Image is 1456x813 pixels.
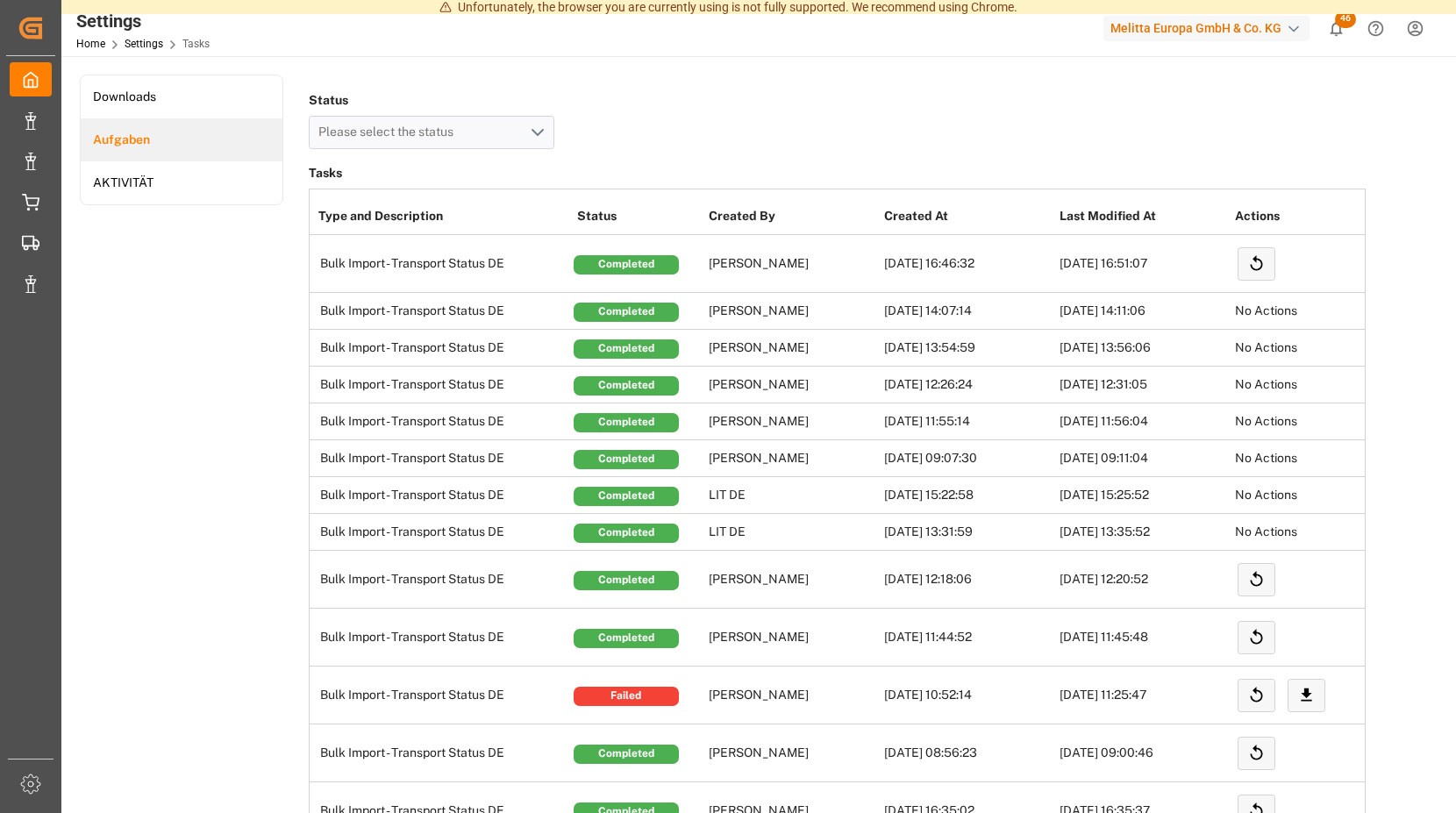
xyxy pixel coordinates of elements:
div: Failed [574,687,679,706]
th: Created By [704,198,880,235]
div: Completed [574,629,679,648]
td: Bulk Import - Transport Status DE [310,551,573,609]
td: LIT DE [704,514,880,551]
td: [DATE] 12:31:05 [1055,367,1231,403]
td: [PERSON_NAME] [704,667,880,724]
td: [DATE] 14:11:06 [1055,293,1231,330]
td: [PERSON_NAME] [704,293,880,330]
td: [DATE] 12:20:52 [1055,551,1231,609]
td: Bulk Import - Transport Status DE [310,440,573,477]
div: Settings [76,8,210,34]
a: AKTIVITÄT [81,161,282,204]
div: Completed [574,571,679,590]
td: [DATE] 14:07:14 [880,293,1055,330]
a: Aufgaben [81,118,282,161]
div: Completed [574,339,679,359]
td: [DATE] 13:56:06 [1055,330,1231,367]
td: [DATE] 09:00:46 [1055,724,1231,782]
h3: Tasks [309,161,1366,186]
td: [PERSON_NAME] [704,724,880,782]
td: [PERSON_NAME] [704,367,880,403]
span: No Actions [1235,340,1297,354]
div: Completed [574,524,679,543]
td: Bulk Import - Transport Status DE [310,667,573,724]
div: Melitta Europa GmbH & Co. KG [1103,16,1310,41]
div: Completed [574,413,679,432]
td: [DATE] 12:18:06 [880,551,1055,609]
td: [DATE] 11:55:14 [880,403,1055,440]
td: [DATE] 09:11:04 [1055,440,1231,477]
th: Status [573,198,704,235]
td: [DATE] 12:26:24 [880,367,1055,403]
td: [DATE] 11:45:48 [1055,609,1231,667]
td: [DATE] 16:46:32 [880,235,1055,293]
th: Actions [1231,198,1406,235]
td: [DATE] 11:56:04 [1055,403,1231,440]
td: [DATE] 11:44:52 [880,609,1055,667]
td: [DATE] 11:25:47 [1055,667,1231,724]
span: Please select the status [318,125,462,139]
a: Downloads [81,75,282,118]
div: Completed [574,303,679,322]
td: [DATE] 15:25:52 [1055,477,1231,514]
button: show 46 new notifications [1317,9,1356,48]
td: Bulk Import - Transport Status DE [310,330,573,367]
td: [DATE] 13:54:59 [880,330,1055,367]
span: No Actions [1235,451,1297,465]
a: Home [76,38,105,50]
div: Completed [574,376,679,396]
td: [PERSON_NAME] [704,440,880,477]
td: Bulk Import - Transport Status DE [310,724,573,782]
td: [DATE] 08:56:23 [880,724,1055,782]
button: open menu [309,116,554,149]
span: No Actions [1235,524,1297,538]
td: [DATE] 13:35:52 [1055,514,1231,551]
span: 46 [1335,11,1356,28]
h4: Status [309,88,554,112]
div: Completed [574,745,679,764]
span: No Actions [1235,377,1297,391]
button: Help Center [1356,9,1395,48]
td: LIT DE [704,477,880,514]
div: Completed [574,255,679,275]
td: [PERSON_NAME] [704,330,880,367]
th: Created At [880,198,1055,235]
td: [PERSON_NAME] [704,609,880,667]
td: Bulk Import - Transport Status DE [310,235,573,293]
span: No Actions [1235,414,1297,428]
td: [PERSON_NAME] [704,235,880,293]
th: Last Modified At [1055,198,1231,235]
td: [DATE] 09:07:30 [880,440,1055,477]
span: No Actions [1235,303,1297,317]
td: [DATE] 13:31:59 [880,514,1055,551]
td: [DATE] 10:52:14 [880,667,1055,724]
td: [PERSON_NAME] [704,551,880,609]
td: [PERSON_NAME] [704,403,880,440]
td: Bulk Import - Transport Status DE [310,514,573,551]
td: Bulk Import - Transport Status DE [310,403,573,440]
th: Type and Description [310,198,573,235]
td: Bulk Import - Transport Status DE [310,477,573,514]
div: Completed [574,487,679,506]
td: Bulk Import - Transport Status DE [310,609,573,667]
td: Bulk Import - Transport Status DE [310,293,573,330]
td: [DATE] 16:51:07 [1055,235,1231,293]
span: No Actions [1235,488,1297,502]
a: Settings [125,38,163,50]
td: [DATE] 15:22:58 [880,477,1055,514]
div: Completed [574,450,679,469]
td: Bulk Import - Transport Status DE [310,367,573,403]
button: Melitta Europa GmbH & Co. KG [1103,11,1317,45]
